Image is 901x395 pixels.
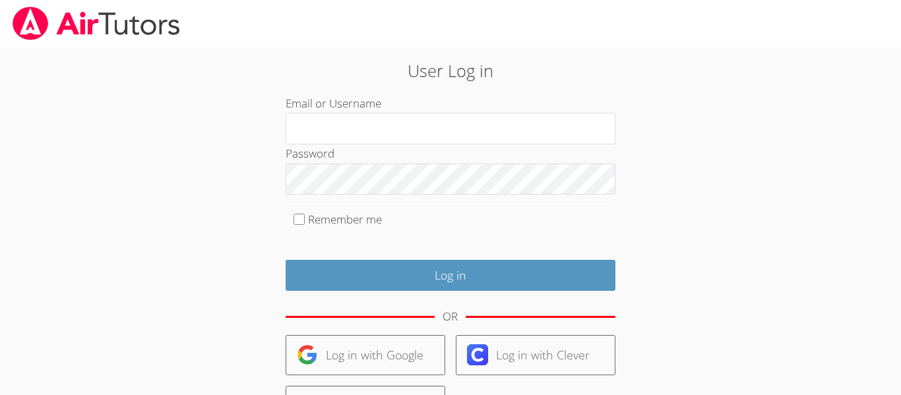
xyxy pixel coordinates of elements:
label: Email or Username [286,96,381,111]
h2: User Log in [207,58,694,83]
a: Log in with Clever [456,335,615,375]
label: Password [286,146,334,161]
img: airtutors_banner-c4298cdbf04f3fff15de1276eac7730deb9818008684d7c2e4769d2f7ddbe033.png [11,7,181,40]
input: Log in [286,260,615,291]
label: Remember me [308,212,382,227]
img: clever-logo-6eab21bc6e7a338710f1a6ff85c0baf02591cd810cc4098c63d3a4b26e2feb20.svg [467,344,488,365]
div: OR [443,307,458,326]
a: Log in with Google [286,335,445,375]
img: google-logo-50288ca7cdecda66e5e0955fdab243c47b7ad437acaf1139b6f446037453330a.svg [297,344,318,365]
